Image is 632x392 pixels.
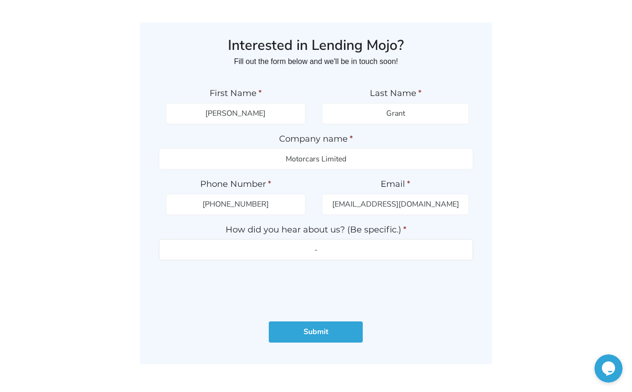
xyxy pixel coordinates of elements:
[322,179,469,190] label: Email
[594,354,623,383] iframe: chat widget
[159,54,473,69] p: Fill out the form below and we'll be in touch soon!
[166,88,305,99] label: First Name
[322,88,469,99] label: Last Name
[159,37,473,55] h3: Interested in Lending Mojo?
[159,224,473,235] label: How did you hear about us? (Be specific.)
[166,179,305,190] label: Phone Number
[159,134,473,144] label: Company name
[244,270,387,306] iframe: reCAPTCHA
[269,321,363,343] input: Submit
